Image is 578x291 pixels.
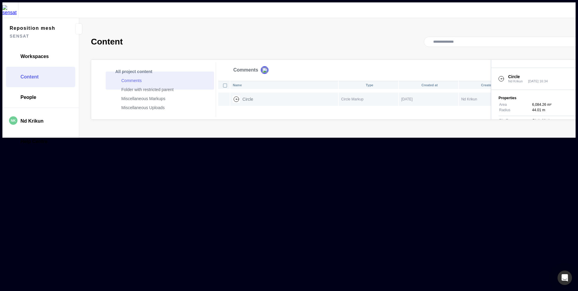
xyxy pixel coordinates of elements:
h2: Content [91,37,123,47]
p: Folder with restricted parent [121,86,204,93]
a: Comments [113,73,213,88]
th: Created by [459,81,518,89]
a: Folder with restricted parent [113,82,213,97]
div: File Type [499,118,532,123]
span: Sensat [10,32,62,40]
a: Help Centre [6,131,75,152]
mapp-content-markup-editable: 44.01 m [532,108,545,112]
p: All project content [115,68,213,75]
span: Reposition mesh [10,24,62,32]
p: Miscellaneous Markups [121,95,204,102]
span: Nd Krikun [20,118,43,124]
a: Workspaces [6,46,75,67]
a: People [6,87,75,108]
span: Content [20,74,39,80]
span: Help Centre [20,139,48,145]
div: Radius [499,108,532,112]
span: Nd Krikun [508,79,525,83]
th: Type [339,81,398,89]
td: Circle Markup [339,93,398,106]
div: Open Intercom Messenger [558,271,572,285]
span: People [20,94,36,100]
th: Name [230,81,338,89]
div: Circle [508,74,550,79]
th: Created at [399,81,458,89]
p: Miscellaneous Uploads [121,104,204,111]
img: sensat [2,5,18,15]
p: Comments [121,77,204,84]
span: Comments [233,68,258,72]
p: Circle [242,97,253,102]
td: [DATE] [399,93,458,106]
text: NK [11,119,16,122]
td: Nd Krikun [459,93,518,106]
img: globe.svg [262,67,267,73]
div: Area [499,103,532,107]
span: [DATE] 16:34 [526,79,550,83]
span: Workspaces [20,54,49,60]
a: Content [6,67,75,87]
